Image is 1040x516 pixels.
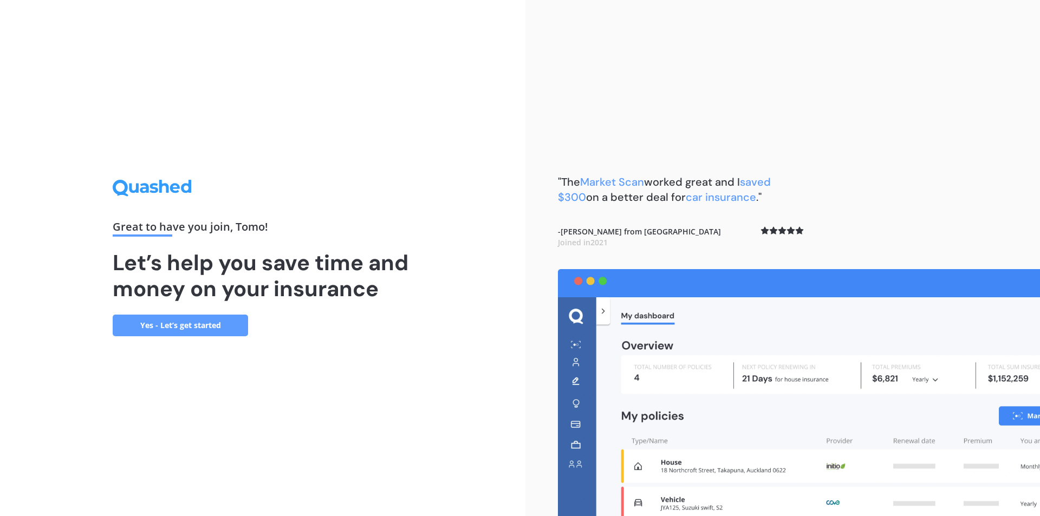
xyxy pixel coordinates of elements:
img: dashboard.webp [558,269,1040,516]
span: Joined in 2021 [558,237,608,247]
div: Great to have you join , Tomo ! [113,221,413,237]
span: car insurance [686,190,756,204]
b: "The worked great and I on a better deal for ." [558,175,771,204]
h1: Let’s help you save time and money on your insurance [113,250,413,302]
b: - [PERSON_NAME] from [GEOGRAPHIC_DATA] [558,226,721,247]
span: saved $300 [558,175,771,204]
a: Yes - Let’s get started [113,315,248,336]
span: Market Scan [580,175,644,189]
